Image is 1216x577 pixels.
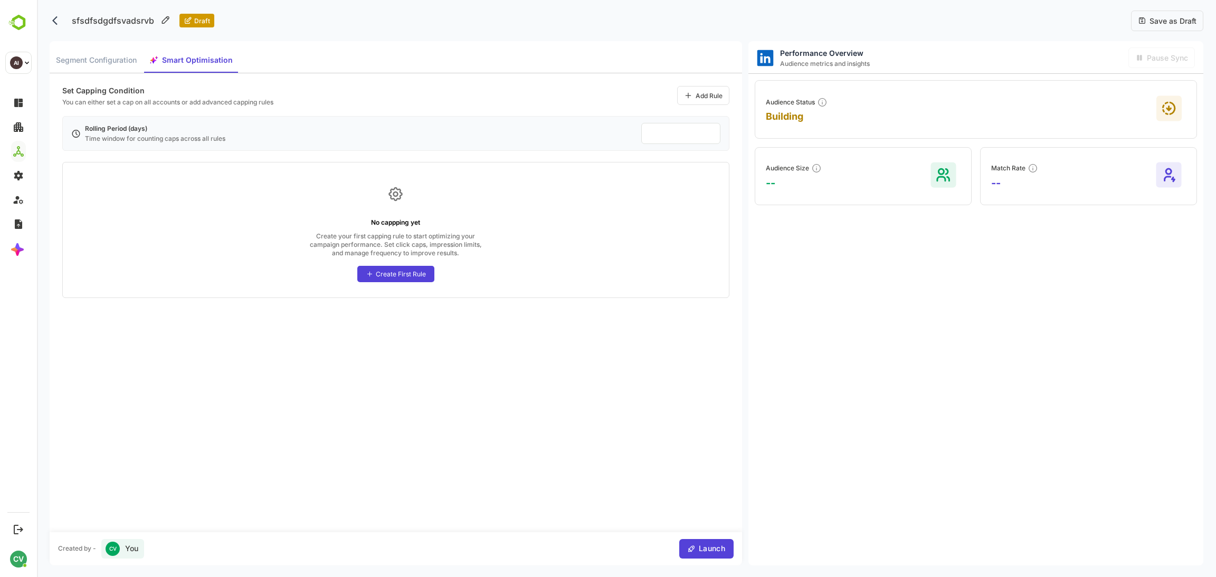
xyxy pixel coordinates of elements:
span: Audience metrics and insights [743,60,833,68]
span: Match Rate [954,164,989,172]
span: Performance Overview [743,49,833,57]
img: BambooboxLogoMark.f1c84d78b4c51b1a7b5f700c9845e183.svg [5,13,32,33]
span: Pause Sync [1107,53,1151,62]
span: Building [729,111,791,122]
div: CV [69,542,83,556]
div: You can either set a cap on all accounts or add advanced capping rules [25,98,236,106]
span: Percentage of contacts/companies LinkedIn successfully matched [991,163,1001,174]
div: Set Capping Condition [25,86,236,95]
span: Launch [659,542,688,555]
span: Audience Status [729,98,778,106]
span: Smart Optimisation [125,54,196,67]
div: You [64,539,107,559]
div: Rolling Period (days) [48,124,188,132]
p: sfsdfsdgdfsvadsrvb [28,10,123,31]
div: Activate sync in order to activate [1091,47,1158,68]
div: AI [10,56,23,69]
div: Created by - [21,545,59,552]
div: Create First Rule [339,270,389,278]
div: Create your first capping rule to start optimizing your campaign performance. Set click caps, imp... [268,232,449,257]
span: Save as Draft [1109,16,1160,25]
span: Draft [155,17,173,25]
span: Segment Configuration [19,54,100,67]
span: Total members LinkedIn has successfully matched for this audience [774,163,785,174]
button: Logout [11,522,25,536]
button: Launch [642,539,697,559]
div: No cappping yet [334,219,383,226]
div: Add Rule [659,92,686,100]
div: Time window for counting caps across all rules [48,134,188,142]
span: Current build state of the audience synced [780,97,791,108]
span: -- [729,177,785,189]
span: -- [954,177,1001,189]
span: Audience Size [729,164,772,172]
div: CV [10,551,27,568]
button: back [13,13,28,28]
